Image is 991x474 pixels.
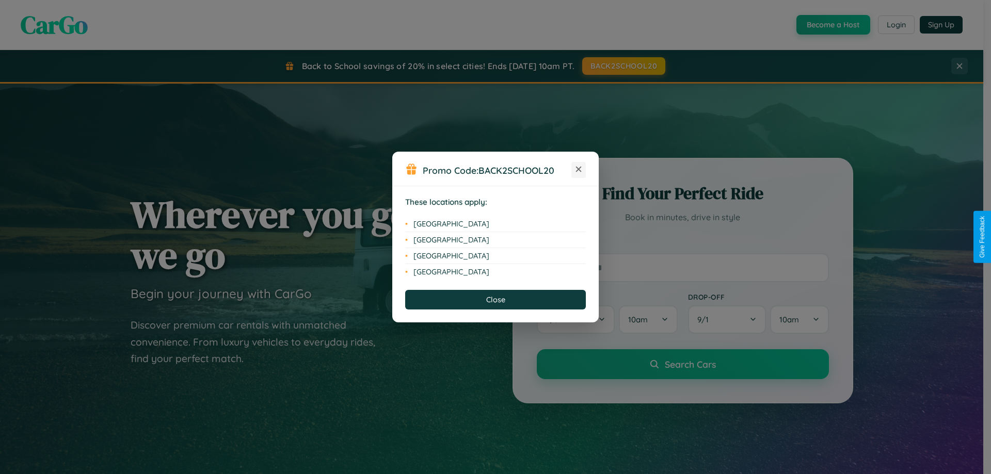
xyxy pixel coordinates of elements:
strong: These locations apply: [405,197,487,207]
b: BACK2SCHOOL20 [478,165,554,176]
h3: Promo Code: [423,165,571,176]
li: [GEOGRAPHIC_DATA] [405,232,586,248]
button: Close [405,290,586,309]
div: Give Feedback [979,216,986,258]
li: [GEOGRAPHIC_DATA] [405,216,586,232]
li: [GEOGRAPHIC_DATA] [405,264,586,280]
li: [GEOGRAPHIC_DATA] [405,248,586,264]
